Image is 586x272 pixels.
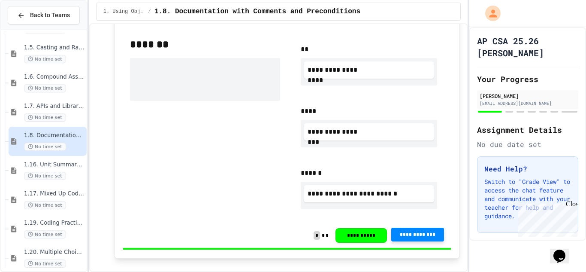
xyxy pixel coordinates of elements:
span: 1.17. Mixed Up Code Practice 1.1-1.6 [24,190,85,198]
iframe: chat widget [550,238,577,263]
span: No time set [24,260,66,268]
span: No time set [24,143,66,151]
span: 1. Using Objects and Methods [103,8,145,15]
div: [EMAIL_ADDRESS][DOMAIN_NAME] [480,100,576,107]
span: 1.8. Documentation with Comments and Preconditions [24,132,85,139]
div: My Account [476,3,503,23]
span: 1.16. Unit Summary 1a (1.1-1.6) [24,161,85,168]
h1: AP CSA 25.26 [PERSON_NAME] [477,35,578,59]
span: No time set [24,201,66,209]
span: No time set [24,84,66,92]
span: No time set [24,172,66,180]
span: 1.8. Documentation with Comments and Preconditions [154,6,360,17]
div: [PERSON_NAME] [480,92,576,100]
span: Back to Teams [30,11,70,20]
span: 1.20. Multiple Choice Exercises for Unit 1a (1.1-1.6) [24,249,85,256]
span: 1.7. APIs and Libraries [24,103,85,110]
div: No due date set [477,139,578,150]
h2: Assignment Details [477,124,578,136]
span: 1.19. Coding Practice 1a (1.1-1.6) [24,220,85,227]
span: No time set [24,113,66,122]
span: / [148,8,151,15]
span: No time set [24,55,66,63]
span: 1.6. Compound Assignment Operators [24,73,85,81]
iframe: chat widget [515,200,577,237]
span: 1.5. Casting and Ranges of Values [24,44,85,52]
h2: Your Progress [477,73,578,85]
div: Chat with us now!Close [3,3,59,55]
span: No time set [24,230,66,238]
p: Switch to "Grade View" to access the chat feature and communicate with your teacher for help and ... [484,177,571,220]
h3: Need Help? [484,164,571,174]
